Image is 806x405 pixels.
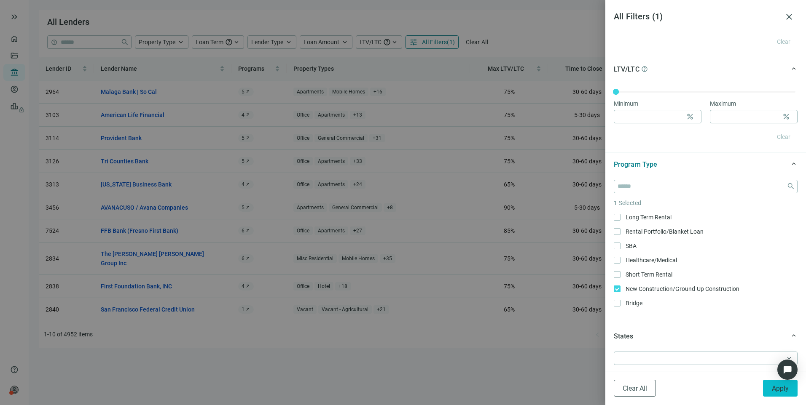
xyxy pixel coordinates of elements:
[614,160,657,168] span: Program Type
[614,198,798,208] article: 1 Selected
[686,112,694,121] span: percent
[781,8,798,25] button: close
[782,112,790,121] span: percent
[623,384,647,392] span: Clear All
[641,66,648,72] span: help
[605,152,806,176] div: keyboard_arrow_upProgram Type
[784,12,794,22] span: close
[605,57,806,81] div: keyboard_arrow_upLTV/LTChelp
[772,384,789,392] span: Apply
[614,99,644,108] label: Minimum
[621,213,675,222] span: Long Term Rental
[621,270,676,279] span: Short Term Rental
[621,256,680,265] span: Healthcare/Medical
[614,65,639,73] span: LTV/LTC
[621,298,646,308] span: Bridge
[770,35,798,48] button: Clear
[614,332,634,340] span: States
[621,284,743,293] span: New Construction/Ground-Up Construction
[621,227,707,236] span: Rental Portfolio/Blanket Loan
[710,99,742,108] label: Maximum
[614,380,656,397] button: Clear All
[605,324,806,348] div: keyboard_arrow_upStates
[777,360,798,380] div: Open Intercom Messenger
[763,380,798,397] button: Apply
[770,130,798,144] button: Clear
[621,241,640,250] span: SBA
[614,10,781,23] article: All Filters ( 1 )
